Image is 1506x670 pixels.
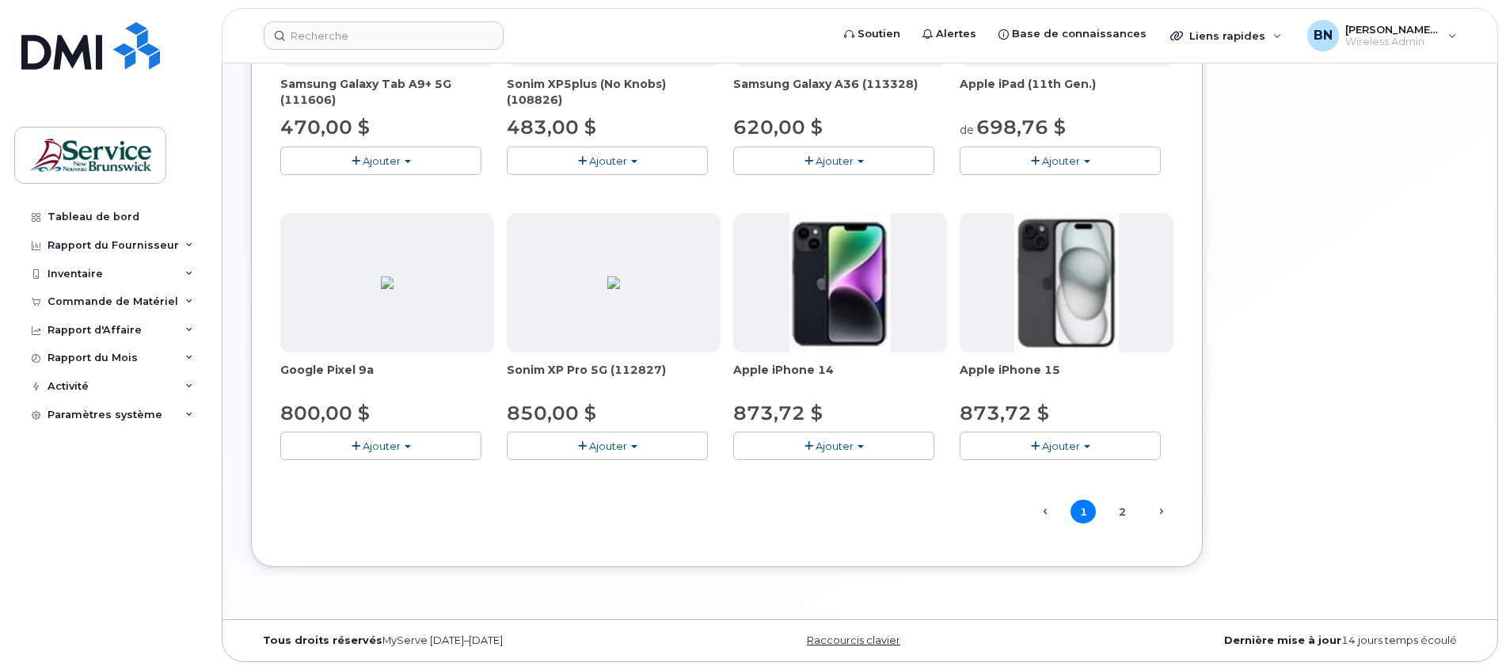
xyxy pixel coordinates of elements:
div: Apple iPhone 14 [733,362,947,394]
div: Samsung Galaxy A36 (113328) [733,76,947,108]
span: 470,00 $ [280,116,370,139]
a: 2 [1109,500,1135,524]
span: 620,00 $ [733,116,823,139]
span: Wireless Admin [1345,36,1440,48]
span: 698,76 $ [976,116,1066,139]
span: Ajouter [816,154,854,167]
span: Ajouter [589,154,627,167]
span: 483,00 $ [507,116,596,139]
span: Ajouter [816,440,854,452]
strong: Dernière mise à jour [1224,634,1341,646]
button: Ajouter [733,147,934,174]
span: 800,00 $ [280,402,370,424]
span: 873,72 $ [733,402,823,424]
span: 1 [1071,500,1096,524]
img: 13294312-3312-4219-9925-ACC385DD21E2.png [381,276,394,289]
div: Breau, Nancy (DSF-NE\Comptabilité) [1296,20,1468,51]
span: Ajouter [363,440,401,452]
a: Raccourcis clavier [807,634,900,646]
span: [PERSON_NAME] (DSF-NE\Comptabilité) [1345,23,1440,36]
div: MyServe [DATE]–[DATE] [251,634,657,647]
img: B3C71357-DDCE-418C-8EC7-39BB8291D9C5.png [607,276,620,289]
span: Liens rapides [1189,29,1265,42]
div: Apple iPad (11th Gen.) [960,76,1173,108]
span: Soutien [858,26,900,42]
a: suivant → [1148,501,1173,522]
span: BN [1314,26,1333,45]
a: Base de connaissances [987,18,1158,50]
span: Ajouter [1042,154,1080,167]
a: Alertes [911,18,987,50]
span: 873,72 $ [960,402,1049,424]
div: Sonim XP5plus (No Knobs) (108826) [507,76,721,108]
span: Alertes [936,26,976,42]
span: Ajouter [589,440,627,452]
img: iphone15.jpg [1014,213,1120,352]
div: Sonim XP Pro 5G (112827) [507,362,721,394]
div: Liens rapides [1159,20,1293,51]
span: 850,00 $ [507,402,596,424]
input: Recherche [264,21,504,50]
button: Ajouter [280,147,481,174]
small: de [960,123,974,137]
button: Ajouter [733,432,934,459]
img: iphone14.jpg [789,213,891,352]
button: Ajouter [280,432,481,459]
div: 14 jours temps écoulé [1063,634,1469,647]
a: Soutien [833,18,911,50]
span: Ajouter [1042,440,1080,452]
div: Google Pixel 9a [280,362,494,394]
button: Ajouter [507,432,708,459]
div: Apple iPhone 15 [960,362,1173,394]
button: Ajouter [960,147,1161,174]
div: Samsung Galaxy Tab A9+ 5G (111606) [280,76,494,108]
strong: Tous droits réservés [263,634,382,646]
span: Base de connaissances [1012,26,1147,42]
button: Ajouter [960,432,1161,459]
span: Ajouter [363,154,401,167]
span: ← précédent [1032,501,1057,522]
button: Ajouter [507,147,708,174]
